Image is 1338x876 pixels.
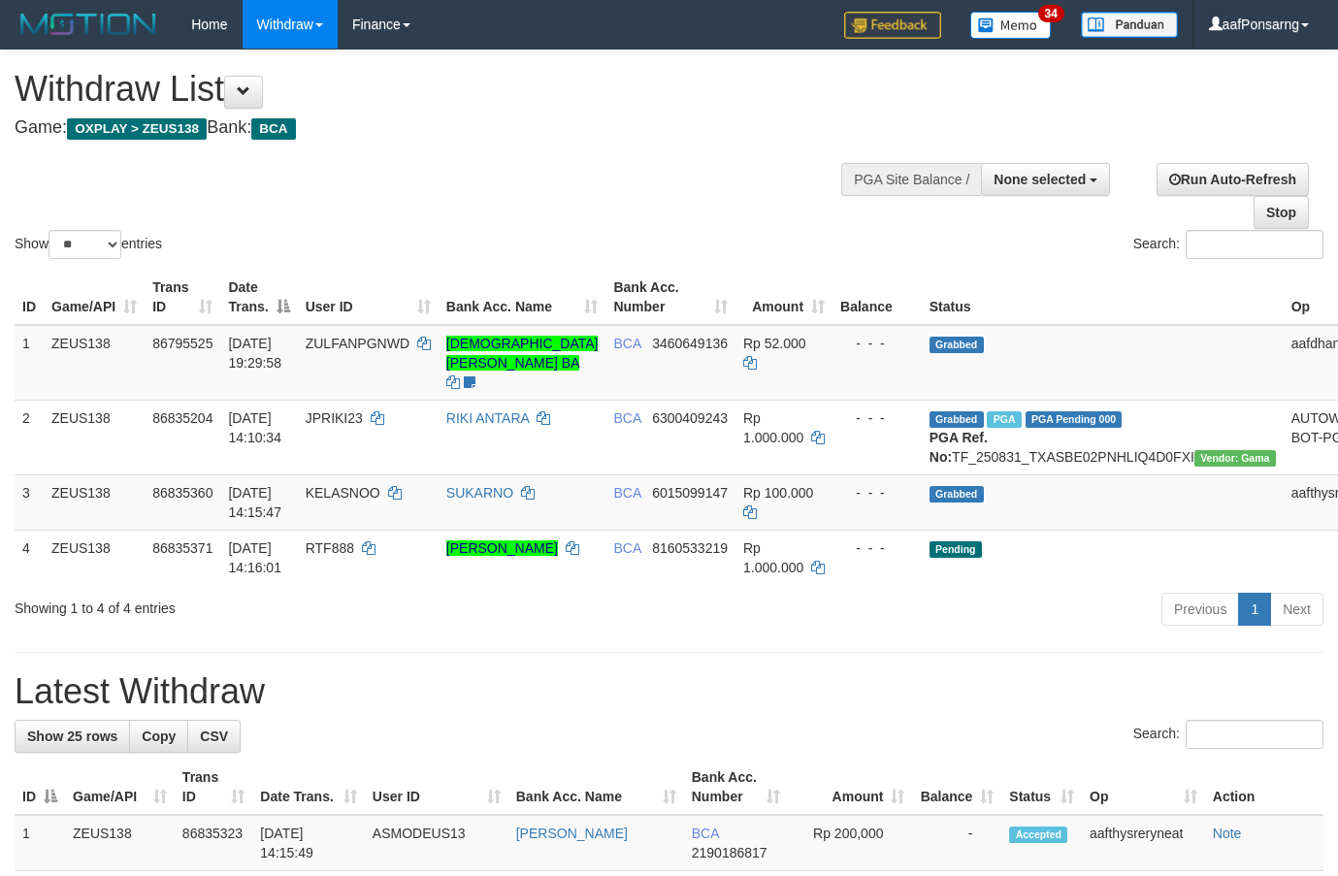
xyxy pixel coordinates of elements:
[220,270,297,325] th: Date Trans.: activate to sort column descending
[1082,760,1205,815] th: Op: activate to sort column ascending
[44,530,145,585] td: ZEUS138
[1082,815,1205,871] td: aafthysreryneat
[175,815,252,871] td: 86835323
[27,729,117,744] span: Show 25 rows
[365,760,508,815] th: User ID: activate to sort column ascending
[844,12,941,39] img: Feedback.jpg
[15,760,65,815] th: ID: activate to sort column descending
[1194,450,1276,467] span: Vendor URL: https://trx31.1velocity.biz
[152,410,212,426] span: 86835204
[922,400,1284,474] td: TF_250831_TXASBE02PNHLIQ4D0FXI
[298,270,439,325] th: User ID: activate to sort column ascending
[652,336,728,351] span: Copy 3460649136 to clipboard
[44,270,145,325] th: Game/API: activate to sort column ascending
[930,541,982,558] span: Pending
[200,729,228,744] span: CSV
[692,826,719,841] span: BCA
[613,540,640,556] span: BCA
[743,336,806,351] span: Rp 52.000
[228,410,281,445] span: [DATE] 14:10:34
[228,336,281,371] span: [DATE] 19:29:58
[65,815,175,871] td: ZEUS138
[15,591,543,618] div: Showing 1 to 4 of 4 entries
[15,720,130,753] a: Show 25 rows
[44,474,145,530] td: ZEUS138
[930,337,984,353] span: Grabbed
[840,334,914,353] div: - - -
[970,12,1052,39] img: Button%20Memo.svg
[439,270,606,325] th: Bank Acc. Name: activate to sort column ascending
[446,485,513,501] a: SUKARNO
[15,270,44,325] th: ID
[15,70,872,109] h1: Withdraw List
[981,163,1110,196] button: None selected
[613,410,640,426] span: BCA
[365,815,508,871] td: ASMODEUS13
[994,172,1086,187] span: None selected
[44,325,145,401] td: ZEUS138
[1133,230,1323,259] label: Search:
[1205,760,1323,815] th: Action
[1270,593,1323,626] a: Next
[15,530,44,585] td: 4
[840,483,914,503] div: - - -
[1133,720,1323,749] label: Search:
[1186,230,1323,259] input: Search:
[743,485,813,501] span: Rp 100.000
[15,815,65,871] td: 1
[446,410,529,426] a: RIKI ANTARA
[152,336,212,351] span: 86795525
[446,540,558,556] a: [PERSON_NAME]
[1186,720,1323,749] input: Search:
[692,845,767,860] span: Copy 2190186817 to clipboard
[65,760,175,815] th: Game/API: activate to sort column ascending
[788,760,913,815] th: Amount: activate to sort column ascending
[930,411,984,428] span: Grabbed
[228,485,281,520] span: [DATE] 14:15:47
[613,336,640,351] span: BCA
[306,540,354,556] span: RTF888
[788,815,913,871] td: Rp 200,000
[152,485,212,501] span: 86835360
[1157,163,1309,196] a: Run Auto-Refresh
[15,474,44,530] td: 3
[841,163,981,196] div: PGA Site Balance /
[187,720,241,753] a: CSV
[912,815,1001,871] td: -
[15,10,162,39] img: MOTION_logo.png
[1254,196,1309,229] a: Stop
[1081,12,1178,38] img: panduan.png
[252,815,365,871] td: [DATE] 14:15:49
[832,270,922,325] th: Balance
[306,336,409,351] span: ZULFANPGNWD
[145,270,220,325] th: Trans ID: activate to sort column ascending
[15,118,872,138] h4: Game: Bank:
[743,410,803,445] span: Rp 1.000.000
[613,485,640,501] span: BCA
[129,720,188,753] a: Copy
[652,485,728,501] span: Copy 6015099147 to clipboard
[306,485,380,501] span: KELASNOO
[652,410,728,426] span: Copy 6300409243 to clipboard
[840,408,914,428] div: - - -
[684,760,788,815] th: Bank Acc. Number: activate to sort column ascending
[251,118,295,140] span: BCA
[735,270,832,325] th: Amount: activate to sort column ascending
[1161,593,1239,626] a: Previous
[508,760,684,815] th: Bank Acc. Name: activate to sort column ascending
[252,760,365,815] th: Date Trans.: activate to sort column ascending
[15,400,44,474] td: 2
[652,540,728,556] span: Copy 8160533219 to clipboard
[922,270,1284,325] th: Status
[516,826,628,841] a: [PERSON_NAME]
[1001,760,1082,815] th: Status: activate to sort column ascending
[1213,826,1242,841] a: Note
[15,325,44,401] td: 1
[605,270,735,325] th: Bank Acc. Number: activate to sort column ascending
[1238,593,1271,626] a: 1
[912,760,1001,815] th: Balance: activate to sort column ascending
[228,540,281,575] span: [DATE] 14:16:01
[152,540,212,556] span: 86835371
[743,540,803,575] span: Rp 1.000.000
[446,336,599,371] a: [DEMOGRAPHIC_DATA][PERSON_NAME] BA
